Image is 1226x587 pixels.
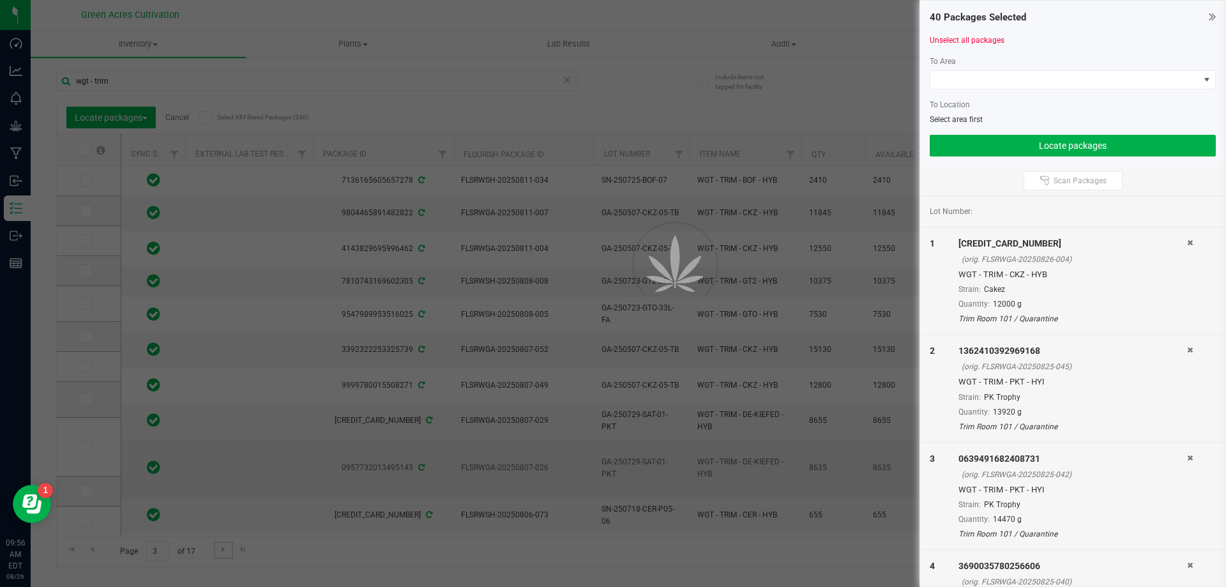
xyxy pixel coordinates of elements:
[958,515,990,524] span: Quantity:
[958,313,1187,324] div: Trim Room 101 / Quarantine
[993,408,1022,416] span: 13920 g
[958,452,1187,466] div: 0639491682408731
[958,528,1187,540] div: Trim Room 101 / Quarantine
[993,515,1022,524] span: 14470 g
[958,285,981,294] span: Strain:
[958,300,990,309] span: Quantity:
[1024,171,1123,190] button: Scan Packages
[958,408,990,416] span: Quantity:
[930,115,983,124] span: Select area first
[930,454,935,464] span: 3
[930,36,1004,45] a: Unselect all packages
[958,268,1187,281] div: WGT - TRIM - CKZ - HYB
[930,100,970,109] span: To Location
[930,57,956,66] span: To Area
[962,469,1187,480] div: (orig. FLSRWGA-20250825-042)
[984,393,1020,402] span: PK Trophy
[958,237,1187,250] div: [CREDIT_CARD_NUMBER]
[958,376,1187,388] div: WGT - TRIM - PKT - HYI
[958,421,1187,432] div: Trim Room 101 / Quarantine
[984,285,1005,294] span: Cakez
[930,206,972,217] span: Lot Number:
[962,361,1187,372] div: (orig. FLSRWGA-20250825-045)
[930,135,1216,156] button: Locate packages
[38,483,53,498] iframe: Resource center unread badge
[958,500,981,509] span: Strain:
[930,238,935,248] span: 1
[958,560,1187,573] div: 3690035780256606
[993,300,1022,309] span: 12000 g
[958,393,981,402] span: Strain:
[958,484,1187,496] div: WGT - TRIM - PKT - HYI
[962,254,1187,265] div: (orig. FLSRWGA-20250826-004)
[958,344,1187,358] div: 1362410392969168
[984,500,1020,509] span: PK Trophy
[1054,176,1107,186] span: Scan Packages
[930,346,935,356] span: 2
[930,561,935,571] span: 4
[13,485,51,523] iframe: Resource center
